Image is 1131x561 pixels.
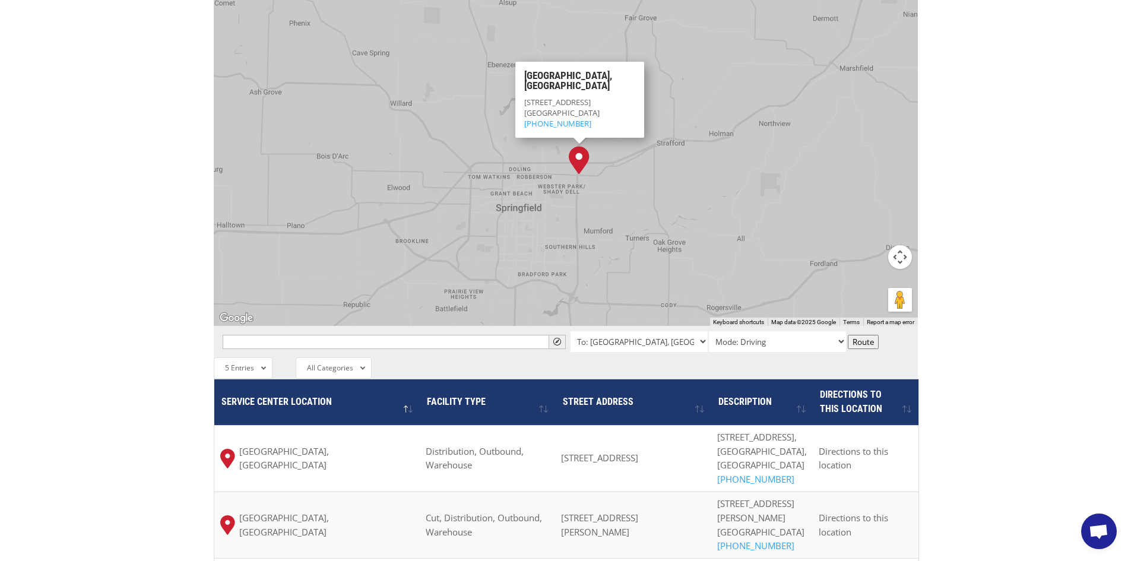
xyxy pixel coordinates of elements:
[819,445,888,471] span: Directions to this location
[420,379,555,425] th: Facility Type : activate to sort column ascending
[214,379,420,425] th: Service center location : activate to sort column descending
[711,379,813,425] th: Description : activate to sort column ascending
[713,318,764,327] button: Keyboard shortcuts
[307,363,353,373] span: All Categories
[718,396,772,407] span: Description
[220,515,235,535] img: xgs-icon-map-pin-red.svg
[888,288,912,312] button: Drag Pegman onto the map to open Street View
[217,310,256,326] img: Google
[553,338,561,346] span: 
[717,430,807,487] p: [STREET_ADDRESS], [GEOGRAPHIC_DATA], [GEOGRAPHIC_DATA]
[848,335,879,349] button: Route
[549,335,566,349] button: 
[524,70,635,96] h3: [GEOGRAPHIC_DATA], [GEOGRAPHIC_DATA]
[220,449,235,468] img: xgs-icon-map-pin-red.svg
[569,146,590,175] div: Springfield, MO
[867,319,914,325] a: Report a map error
[820,389,882,414] span: Directions to this location
[771,319,836,325] span: Map data ©2025 Google
[225,363,254,373] span: 5 Entries
[888,245,912,269] button: Map camera controls
[563,396,633,407] span: Street Address
[524,96,635,129] p: [STREET_ADDRESS] [GEOGRAPHIC_DATA]
[426,512,542,538] span: Cut, Distribution, Outbound, Warehouse
[239,511,414,540] span: [GEOGRAPHIC_DATA], [GEOGRAPHIC_DATA]
[717,540,794,552] a: [PHONE_NUMBER]
[813,379,918,425] th: Directions to this location: activate to sort column ascending
[561,452,638,464] span: [STREET_ADDRESS]
[561,512,638,538] span: [STREET_ADDRESS][PERSON_NAME]
[427,396,486,407] span: Facility Type
[717,473,794,485] a: [PHONE_NUMBER]
[217,310,256,326] a: Open this area in Google Maps (opens a new window)
[631,66,639,74] span: Close
[717,497,807,525] div: [STREET_ADDRESS][PERSON_NAME]
[555,379,711,425] th: Street Address: activate to sort column ascending
[1081,514,1117,549] a: Open chat
[717,525,807,554] div: [GEOGRAPHIC_DATA]
[221,396,332,407] span: Service center location
[426,445,524,471] span: Distribution, Outbound, Warehouse
[239,445,414,473] span: [GEOGRAPHIC_DATA], [GEOGRAPHIC_DATA]
[819,512,888,538] span: Directions to this location
[843,319,860,325] a: Terms
[524,118,591,129] a: [PHONE_NUMBER]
